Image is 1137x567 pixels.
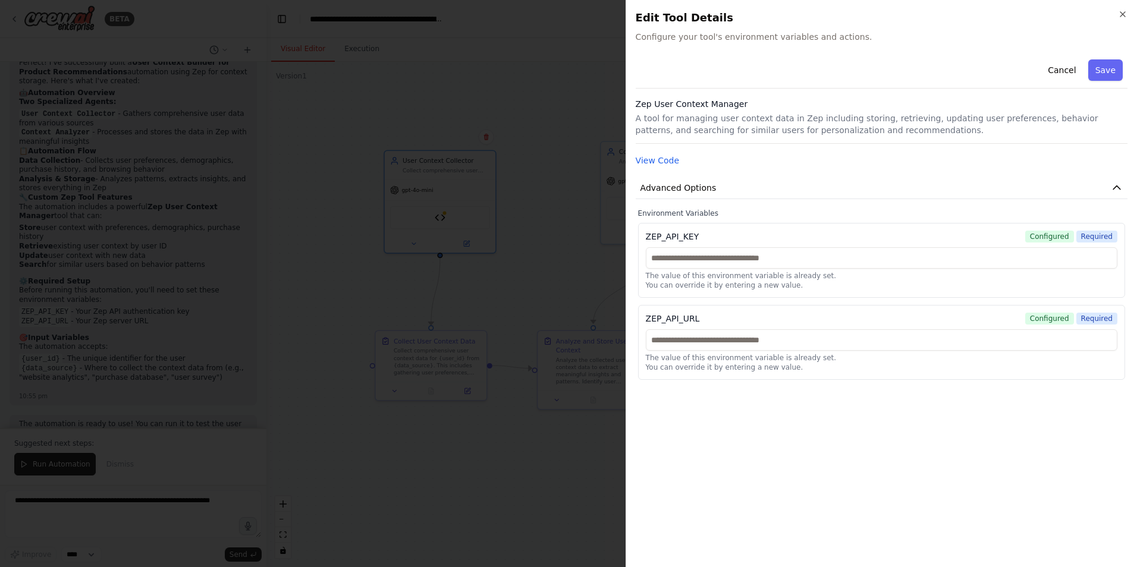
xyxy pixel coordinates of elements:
button: Save [1088,59,1123,81]
span: Required [1076,231,1117,242]
button: Cancel [1041,59,1083,81]
span: Advanced Options [640,182,717,194]
p: The value of this environment variable is already set. [646,353,1117,363]
span: Required [1076,313,1117,325]
div: ZEP_API_URL [646,313,700,325]
p: A tool for managing user context data in Zep including storing, retrieving, updating user prefere... [636,112,1127,136]
p: The value of this environment variable is already set. [646,271,1117,281]
div: ZEP_API_KEY [646,231,699,242]
button: Advanced Options [636,177,1127,199]
label: Environment Variables [638,209,1125,218]
h3: Zep User Context Manager [636,98,1127,110]
h2: Edit Tool Details [636,10,1127,26]
span: Configured [1025,231,1074,242]
button: View Code [636,155,680,166]
p: You can override it by entering a new value. [646,281,1117,290]
span: Configured [1025,313,1074,325]
p: You can override it by entering a new value. [646,363,1117,372]
span: Configure your tool's environment variables and actions. [636,31,1127,43]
